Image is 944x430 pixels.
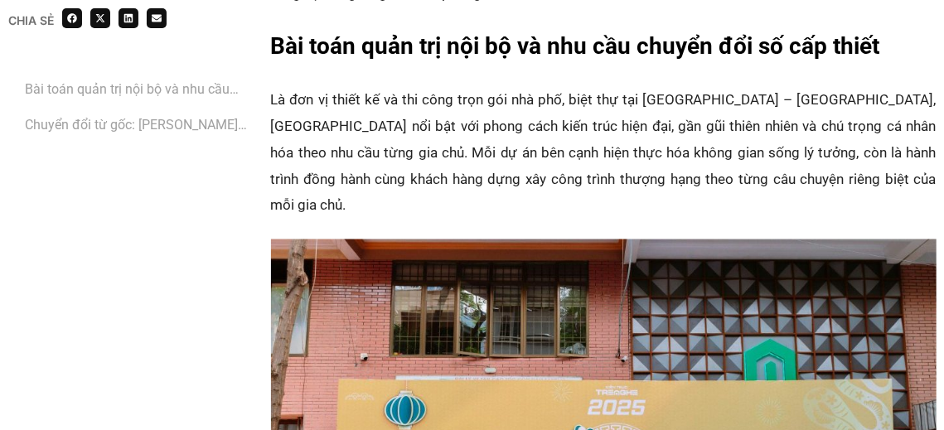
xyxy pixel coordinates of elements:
[271,86,937,219] p: ‏Là đơn vị thiết kế và thi công trọn gói nhà phố, biệt thự tại [GEOGRAPHIC_DATA] – [GEOGRAPHIC_DA...
[271,27,937,65] h2: ‏
[90,8,110,28] div: Share on x-twitter
[119,8,138,28] div: Share on linkedin
[271,32,880,60] strong: Bài toán quản trị nội bộ và nhu cầu chuyển đổi số cấp thiết
[25,79,254,99] a: Bài toán quản trị nội bộ và nhu cầu chuyển đổi số cấp thiết‏
[8,15,54,27] div: Chia sẻ
[62,8,82,28] div: Share on facebook
[147,8,167,28] div: Share on email
[25,114,254,135] a: ‏Chuyển đổi từ gốc: [PERSON_NAME] của lãnh đạo đến thay đổi văn hóa vận hành ‏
